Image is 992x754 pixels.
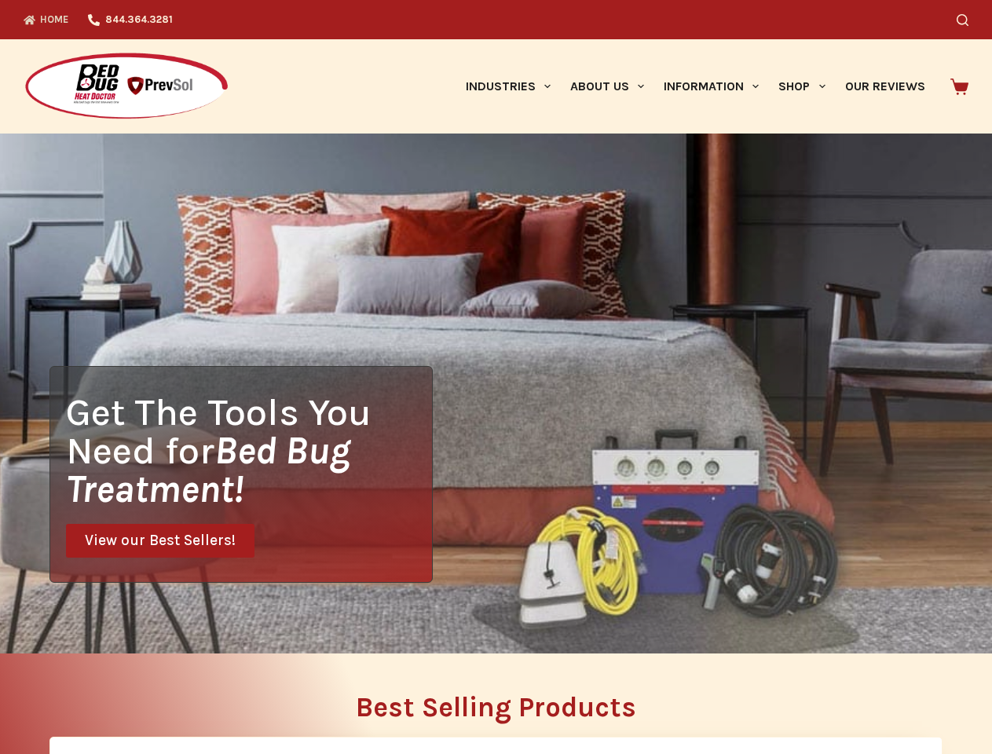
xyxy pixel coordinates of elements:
a: Shop [769,39,835,134]
button: Search [957,14,968,26]
a: Our Reviews [835,39,935,134]
img: Prevsol/Bed Bug Heat Doctor [24,52,229,122]
nav: Primary [456,39,935,134]
a: Information [654,39,769,134]
span: View our Best Sellers! [85,533,236,548]
i: Bed Bug Treatment! [66,428,350,511]
a: Industries [456,39,560,134]
h2: Best Selling Products [49,694,943,721]
h1: Get The Tools You Need for [66,393,432,508]
a: View our Best Sellers! [66,524,254,558]
a: About Us [560,39,653,134]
